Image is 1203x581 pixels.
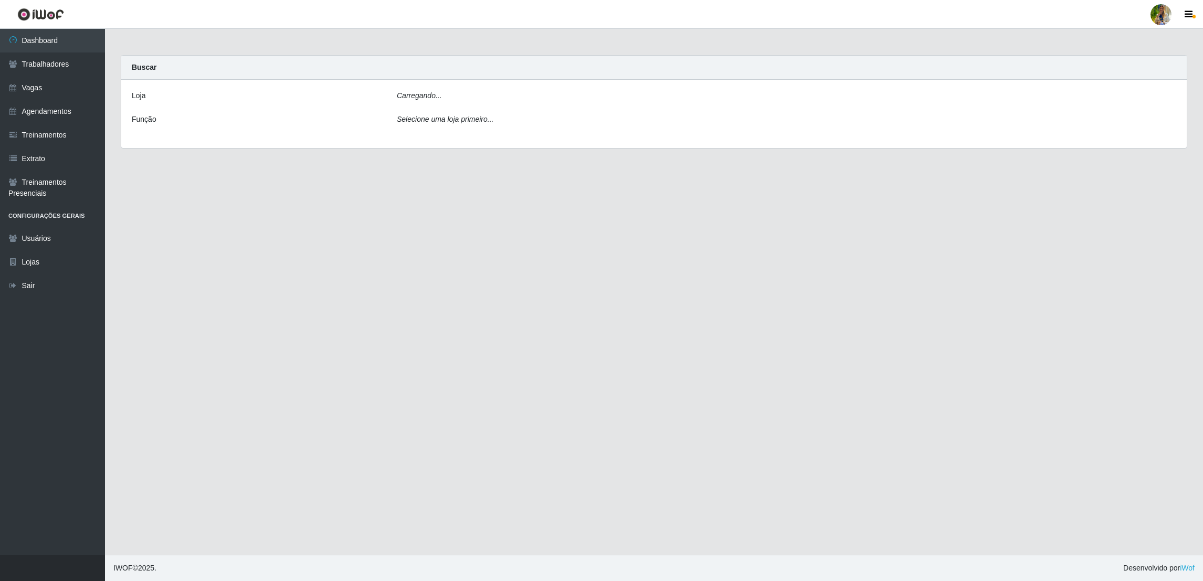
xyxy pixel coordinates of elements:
i: Selecione uma loja primeiro... [397,115,493,123]
label: Loja [132,90,145,101]
i: Carregando... [397,91,442,100]
span: Desenvolvido por [1123,563,1195,574]
a: iWof [1180,564,1195,572]
span: IWOF [113,564,133,572]
strong: Buscar [132,63,156,71]
label: Função [132,114,156,125]
img: CoreUI Logo [17,8,64,21]
span: © 2025 . [113,563,156,574]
